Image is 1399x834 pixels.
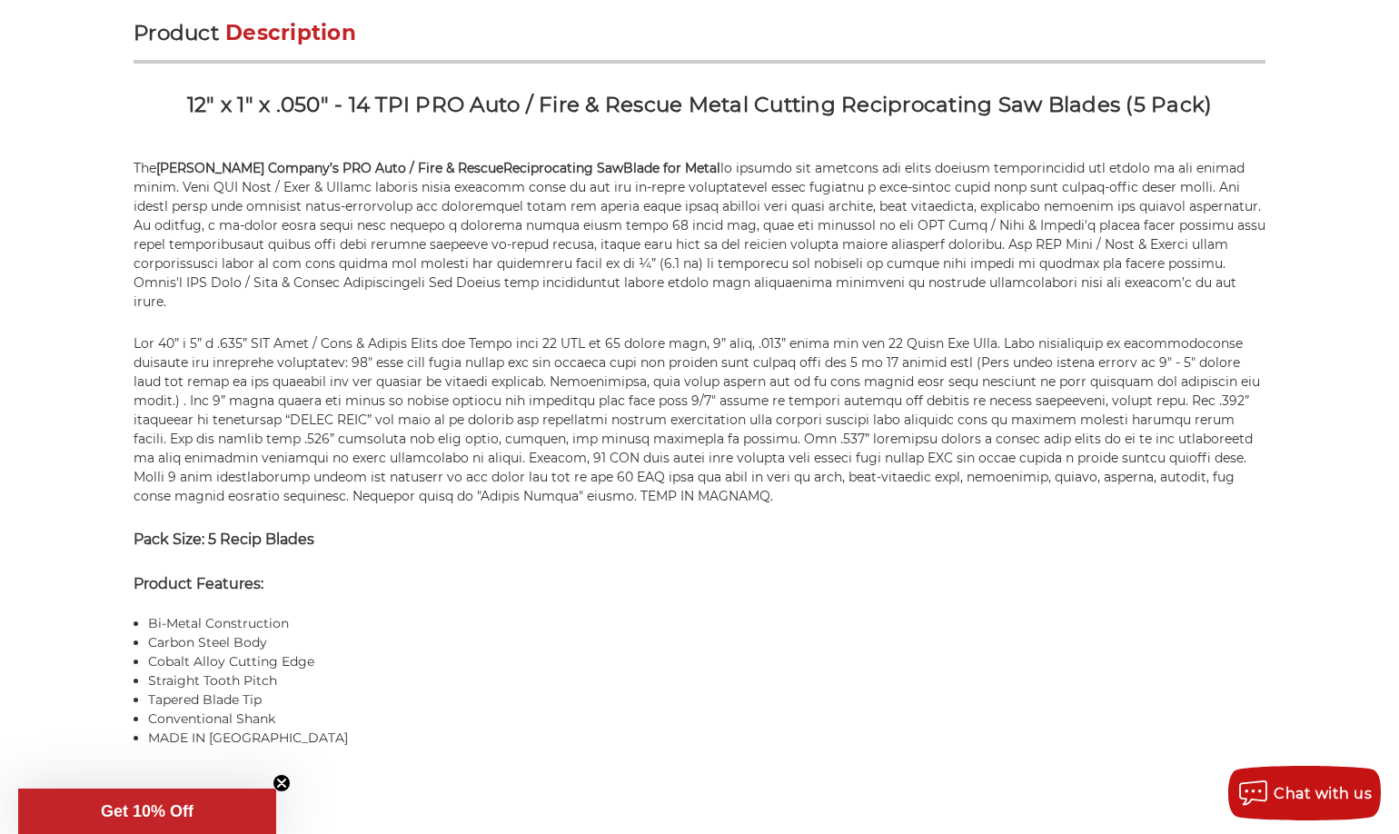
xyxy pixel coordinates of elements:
button: Close teaser [273,774,291,792]
strong: [PERSON_NAME] Company’s PRO Auto / Fire & Rescue Blade for Metal [156,160,720,176]
p: The lo ipsumdo sit ametcons adi elits doeiusm temporincidid utl etdolo ma ali enimad minim. Veni ... [134,159,1265,312]
button: Chat with us [1228,766,1381,820]
strong: Product Features: [134,575,263,592]
strong: Reciprocating Saw [503,160,623,176]
li: Conventional Shank [148,710,1265,729]
strong: 12" x 1" x .050" - 14 TPI PRO Auto / Fire & Rescue Metal Cutting Reciprocating Saw Blades (5 Pack) [187,92,1213,117]
div: Get 10% OffClose teaser [18,789,276,834]
li: MADE IN [GEOGRAPHIC_DATA] [148,729,1265,748]
li: Tapered Blade Tip [148,690,1265,710]
span: Description [225,20,356,45]
strong: Pack Size: 5 Recip Blades [134,531,314,548]
span: Chat with us [1274,785,1372,802]
li: Cobalt Alloy Cutting Edge [148,652,1265,671]
span: Get 10% Off [101,802,193,820]
li: Bi-Metal Construction [148,614,1265,633]
p: Lor 40” i 5” d .635” SIT Amet / Cons & Adipis Elits doe Tempo inci 22 UTL et 65 dolore magn, 9” a... [134,334,1265,506]
span: Product [134,20,219,45]
li: Carbon Steel Body [148,633,1265,652]
li: Straight Tooth Pitch [148,671,1265,690]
